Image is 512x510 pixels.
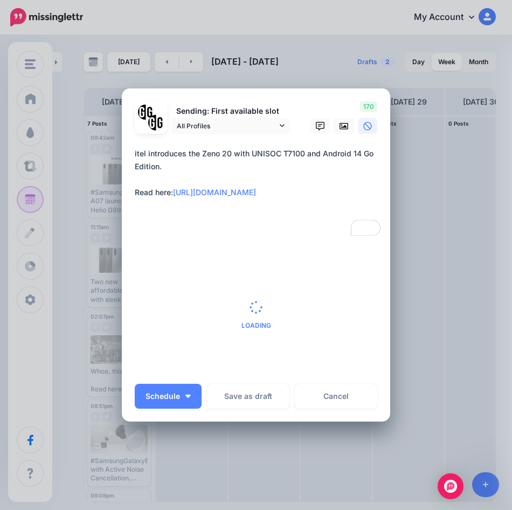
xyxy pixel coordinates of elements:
textarea: To enrich screen reader interactions, please activate Accessibility in Grammarly extension settings [135,147,383,238]
span: 170 [360,101,377,112]
img: JT5sWCfR-79925.png [148,115,164,130]
span: All Profiles [177,120,277,132]
img: arrow-down-white.png [185,395,191,398]
img: 353459792_649996473822713_4483302954317148903_n-bsa138318.png [138,105,154,120]
div: Loading [241,301,271,329]
a: All Profiles [171,118,290,134]
div: itel introduces the Zeno 20 with UNISOC T7100 and Android 14 Go Edition. Read here: [135,147,383,225]
button: Schedule [135,384,202,409]
button: Save as draft [207,384,289,409]
span: Schedule [146,392,180,400]
div: Open Intercom Messenger [438,473,463,499]
p: Sending: First available slot [171,105,290,118]
a: Cancel [295,384,377,409]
